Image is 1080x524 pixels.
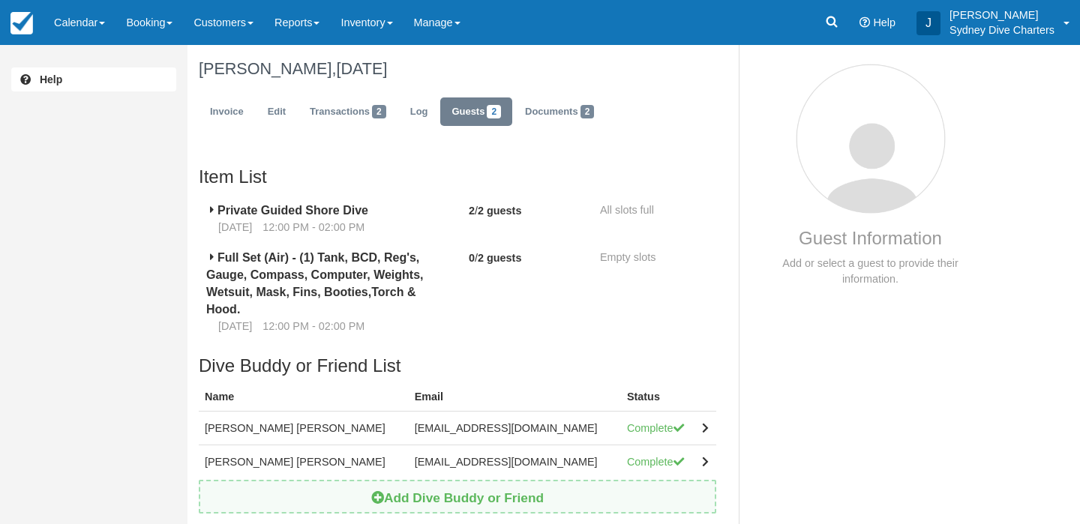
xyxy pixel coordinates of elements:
span: Complete [627,456,684,468]
h3: Item List [199,167,716,187]
b: guests [487,252,521,264]
b: 2 [478,252,484,264]
span: / [469,205,521,217]
td: [PERSON_NAME] [PERSON_NAME] [199,412,409,445]
span: 2 [487,105,501,118]
a: Guests2 [440,97,512,127]
th: Name [199,383,409,411]
b: 0 [469,252,475,264]
span: 2 [580,105,595,118]
td: [PERSON_NAME] [PERSON_NAME] [199,445,409,479]
p: [PERSON_NAME] [949,7,1054,22]
h3: Dive Buddy or Friend List [199,356,716,376]
span: / [469,252,521,264]
td: [EMAIL_ADDRESS][DOMAIN_NAME] [409,445,621,479]
a: Help [11,67,176,91]
h3: Guest Information [754,229,986,248]
h1: [PERSON_NAME], [199,60,716,78]
span: Add Dive Buddy or Friend [371,490,544,505]
a: Transactions2 [298,97,397,127]
span: 12:00 PM - 02:00 PM [255,320,364,332]
th: Email [409,383,621,411]
img: guest-empty-state.png [796,64,946,214]
span: Full Set (Air) - (1) Tank, BCD, Reg's, Gauge, Compass, Computer, Weights, Wetsuit, Mask, Fins, Bo... [206,251,424,316]
th: Status [621,383,696,411]
b: Help [40,73,62,85]
a: Documents2 [514,97,605,127]
div: J [916,11,940,35]
a: Log [399,97,439,127]
span: Complete [627,422,684,434]
div: All slots full [600,202,709,218]
div: Add or select a guest to provide their information. [754,229,986,287]
span: 2 [372,105,386,118]
span: [DATE] [336,59,387,78]
span: 12:00 PM - 02:00 PM [255,221,364,233]
a: Invoice [199,97,255,127]
td: [EMAIL_ADDRESS][DOMAIN_NAME] [409,412,621,445]
div: Empty slots [600,250,709,265]
b: guests [487,205,521,217]
p: Sydney Dive Charters [949,22,1054,37]
img: checkfront-main-nav-mini-logo.png [10,12,33,34]
a: Edit [256,97,297,127]
i: Help [859,17,870,28]
b: 2 [478,205,484,217]
span: Help [873,16,895,28]
span: [DATE] [218,320,252,332]
b: 2 [469,205,475,217]
span: [DATE] [218,221,252,233]
span: Private Guided Shore Dive [217,204,368,217]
